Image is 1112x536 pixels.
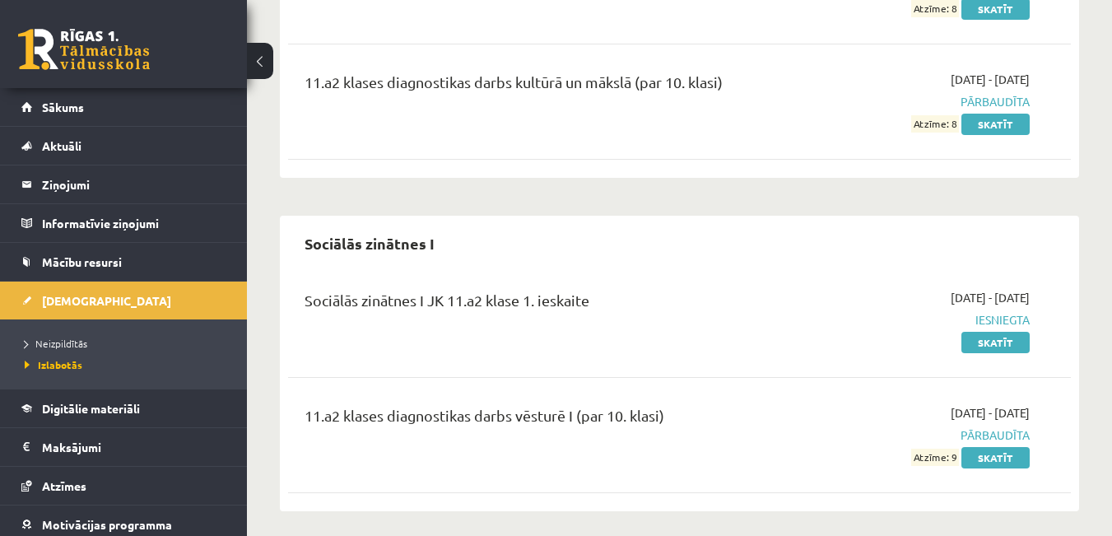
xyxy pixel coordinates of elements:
span: Motivācijas programma [42,517,172,532]
h2: Sociālās zinātnes I [288,224,451,263]
span: Iesniegta [804,311,1030,329]
legend: Maksājumi [42,428,226,466]
span: Atzīme: 9 [911,449,959,466]
span: Digitālie materiāli [42,401,140,416]
legend: Ziņojumi [42,165,226,203]
a: Aktuāli [21,127,226,165]
a: Sākums [21,88,226,126]
span: [DATE] - [DATE] [951,71,1030,88]
legend: Informatīvie ziņojumi [42,204,226,242]
span: Mācību resursi [42,254,122,269]
a: Rīgas 1. Tālmācības vidusskola [18,29,150,70]
span: Atzīme: 8 [911,115,959,133]
a: Maksājumi [21,428,226,466]
span: [DEMOGRAPHIC_DATA] [42,293,171,308]
a: Digitālie materiāli [21,389,226,427]
a: Izlabotās [25,357,230,372]
span: Sākums [42,100,84,114]
div: 11.a2 klases diagnostikas darbs vēsturē I (par 10. klasi) [305,404,779,435]
span: Izlabotās [25,358,82,371]
a: Neizpildītās [25,336,230,351]
a: Skatīt [961,447,1030,468]
a: [DEMOGRAPHIC_DATA] [21,282,226,319]
a: Skatīt [961,332,1030,353]
a: Mācību resursi [21,243,226,281]
span: Neizpildītās [25,337,87,350]
a: Skatīt [961,114,1030,135]
a: Informatīvie ziņojumi [21,204,226,242]
span: Pārbaudīta [804,93,1030,110]
span: [DATE] - [DATE] [951,289,1030,306]
span: Atzīmes [42,478,86,493]
span: Pārbaudīta [804,426,1030,444]
a: Atzīmes [21,467,226,505]
span: [DATE] - [DATE] [951,404,1030,422]
a: Ziņojumi [21,165,226,203]
div: 11.a2 klases diagnostikas darbs kultūrā un mākslā (par 10. klasi) [305,71,779,101]
div: Sociālās zinātnes I JK 11.a2 klase 1. ieskaite [305,289,779,319]
span: Aktuāli [42,138,81,153]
